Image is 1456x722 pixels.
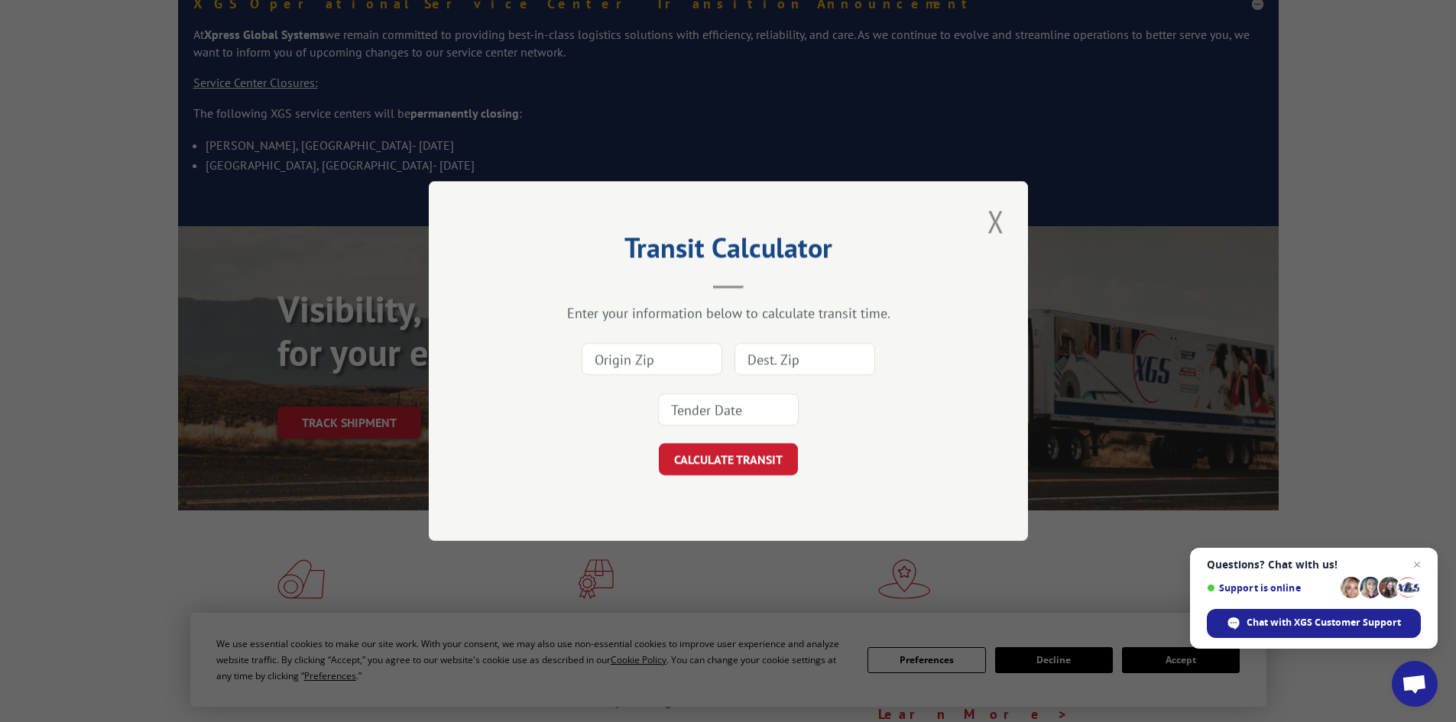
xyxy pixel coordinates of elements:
button: CALCULATE TRANSIT [659,443,798,475]
div: Enter your information below to calculate transit time. [505,304,952,322]
span: Chat with XGS Customer Support [1207,609,1421,638]
span: Chat with XGS Customer Support [1247,616,1401,630]
a: Open chat [1392,661,1438,707]
input: Origin Zip [582,343,722,375]
h2: Transit Calculator [505,237,952,266]
button: Close modal [983,200,1009,242]
input: Dest. Zip [734,343,875,375]
span: Support is online [1207,582,1335,594]
span: Questions? Chat with us! [1207,558,1421,571]
input: Tender Date [658,393,799,426]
